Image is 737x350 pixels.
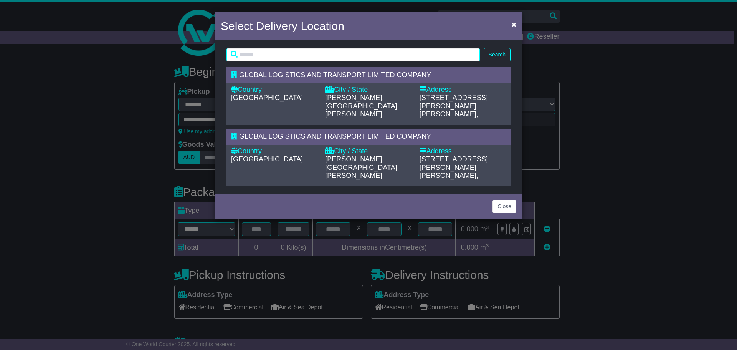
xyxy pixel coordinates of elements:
button: Close [492,200,516,213]
h4: Select Delivery Location [221,17,344,35]
div: Address [420,86,506,94]
span: [GEOGRAPHIC_DATA] [231,94,303,101]
span: GLOBAL LOGISTICS AND TRANSPORT LIMITED COMPANY [239,133,431,140]
button: Close [508,17,520,32]
span: × [512,20,516,29]
span: [GEOGRAPHIC_DATA] [231,155,303,163]
div: Country [231,147,317,156]
span: [PERSON_NAME], [GEOGRAPHIC_DATA][PERSON_NAME] [325,155,397,179]
span: GLOBAL LOGISTICS AND TRANSPORT LIMITED COMPANY [239,71,431,79]
div: Country [231,86,317,94]
div: City / State [325,86,411,94]
button: Search [484,48,511,61]
div: Address [420,147,506,156]
div: City / State [325,147,411,156]
span: [STREET_ADDRESS][PERSON_NAME][PERSON_NAME], [420,94,488,118]
span: [PERSON_NAME], [GEOGRAPHIC_DATA][PERSON_NAME] [325,94,397,118]
span: [STREET_ADDRESS][PERSON_NAME][PERSON_NAME], [420,155,488,179]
